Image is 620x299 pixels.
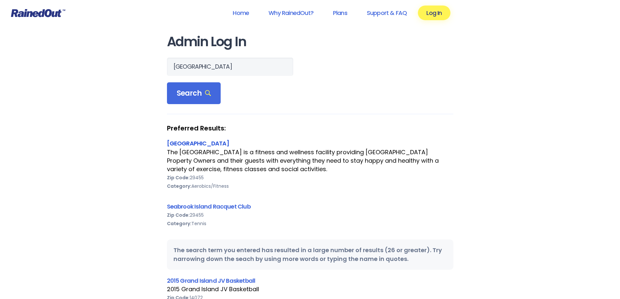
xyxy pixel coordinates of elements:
[167,139,453,148] div: [GEOGRAPHIC_DATA]
[167,82,221,104] div: Search
[177,89,211,98] span: Search
[167,219,453,228] div: Tennis
[418,6,450,20] a: Log In
[324,6,356,20] a: Plans
[167,212,190,218] b: Zip Code:
[167,182,453,190] div: Aerobics/Fitness
[167,58,293,76] input: Search Orgs…
[167,139,229,147] a: [GEOGRAPHIC_DATA]
[358,6,415,20] a: Support & FAQ
[167,124,453,132] strong: Preferred Results:
[167,173,453,182] div: 29455
[167,220,191,227] b: Category:
[167,277,255,285] a: 2015 Grand Island JV Basketball
[167,285,453,293] div: 2015 Grand Island JV Basketball
[167,174,190,181] b: Zip Code:
[167,211,453,219] div: 29455
[167,148,453,173] div: The [GEOGRAPHIC_DATA] is a fitness and wellness facility providing [GEOGRAPHIC_DATA] Property Own...
[167,239,453,269] div: The search term you entered has resulted in a large number of results (26 or greater). Try narrow...
[224,6,257,20] a: Home
[167,34,453,49] h1: Admin Log In
[260,6,322,20] a: Why RainedOut?
[167,183,191,189] b: Category:
[167,202,251,211] a: Seabrook Island Racquet Club
[167,276,453,285] div: 2015 Grand Island JV Basketball
[167,202,453,211] div: Seabrook Island Racquet Club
